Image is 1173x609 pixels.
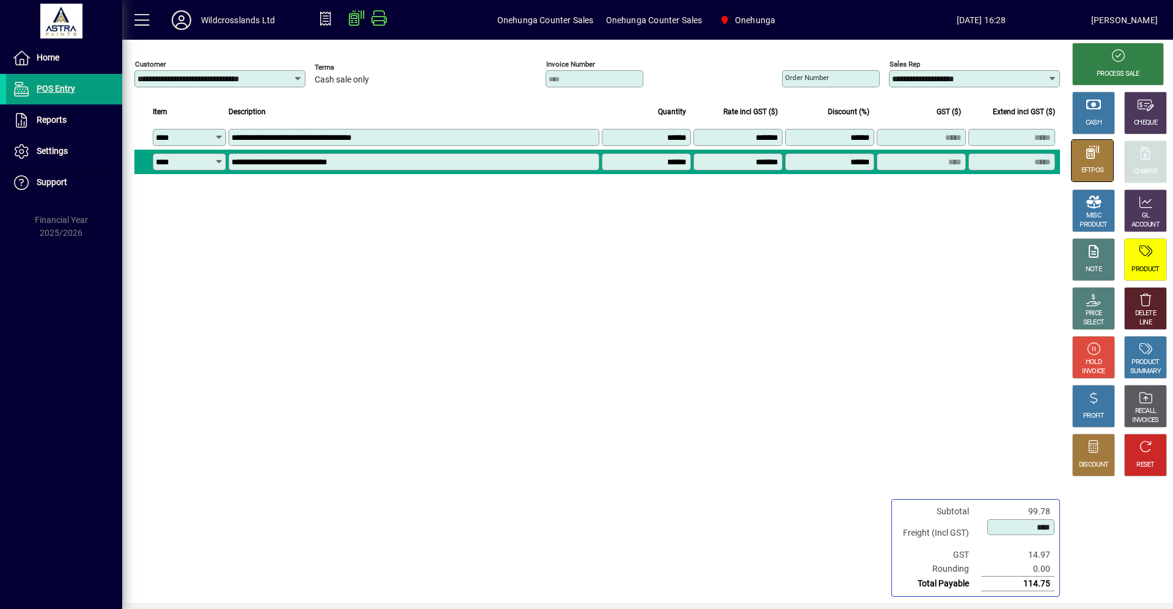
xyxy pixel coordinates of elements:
[1079,461,1108,470] div: DISCOUNT
[897,519,981,548] td: Freight (Incl GST)
[1083,318,1105,327] div: SELECT
[897,577,981,591] td: Total Payable
[37,146,68,156] span: Settings
[37,84,75,93] span: POS Entry
[1130,367,1161,376] div: SUMMARY
[897,562,981,577] td: Rounding
[1131,221,1160,230] div: ACCOUNT
[828,105,869,119] span: Discount (%)
[1091,10,1158,30] div: [PERSON_NAME]
[897,505,981,519] td: Subtotal
[1134,167,1158,177] div: CHARGE
[6,43,122,73] a: Home
[201,10,275,30] div: Wildcrosslands Ltd
[1086,309,1102,318] div: PRICE
[981,505,1054,519] td: 99.78
[981,562,1054,577] td: 0.00
[981,548,1054,562] td: 14.97
[1134,119,1157,128] div: CHEQUE
[1082,367,1105,376] div: INVOICE
[1136,461,1155,470] div: RESET
[714,9,780,31] span: Onehunga
[735,10,775,30] span: Onehunga
[6,167,122,198] a: Support
[315,64,388,71] span: Terms
[981,577,1054,591] td: 114.75
[1142,211,1150,221] div: GL
[871,10,1091,30] span: [DATE] 16:28
[1139,318,1152,327] div: LINE
[135,60,166,68] mat-label: Customer
[937,105,961,119] span: GST ($)
[1135,309,1156,318] div: DELETE
[1086,211,1101,221] div: MISC
[1135,407,1157,416] div: RECALL
[1131,358,1159,367] div: PRODUCT
[228,105,266,119] span: Description
[658,105,686,119] span: Quantity
[497,10,594,30] span: Onehunga Counter Sales
[890,60,920,68] mat-label: Sales rep
[1086,265,1102,274] div: NOTE
[1080,221,1107,230] div: PRODUCT
[37,53,59,62] span: Home
[723,105,778,119] span: Rate incl GST ($)
[897,548,981,562] td: GST
[1132,416,1158,425] div: INVOICES
[1081,166,1104,175] div: EFTPOS
[993,105,1055,119] span: Extend incl GST ($)
[162,9,201,31] button: Profile
[785,73,829,82] mat-label: Order number
[153,105,167,119] span: Item
[6,105,122,136] a: Reports
[1086,119,1102,128] div: CASH
[37,177,67,187] span: Support
[546,60,595,68] mat-label: Invoice number
[606,10,703,30] span: Onehunga Counter Sales
[6,136,122,167] a: Settings
[37,115,67,125] span: Reports
[1086,358,1102,367] div: HOLD
[1097,70,1139,79] div: PROCESS SALE
[1083,412,1104,421] div: PROFIT
[1131,265,1159,274] div: PRODUCT
[315,75,369,85] span: Cash sale only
